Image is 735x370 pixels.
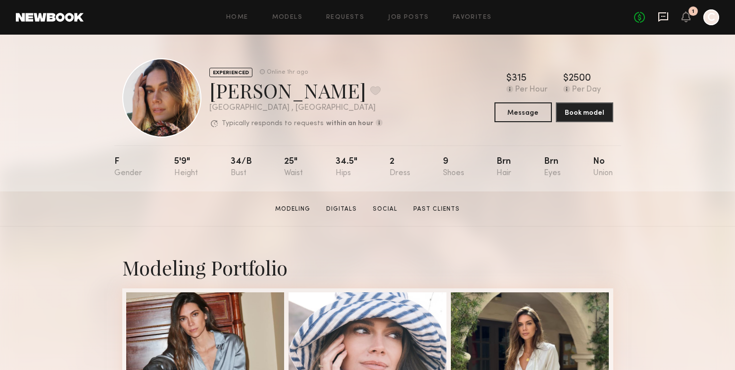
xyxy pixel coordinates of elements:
button: Book model [556,102,613,122]
div: 5'9" [174,157,198,178]
button: Message [494,102,552,122]
a: Home [226,14,248,21]
a: Modeling [271,205,314,214]
a: Favorites [453,14,492,21]
div: 25" [284,157,303,178]
p: Typically responds to requests [222,120,324,127]
div: Per Day [572,86,601,94]
a: Job Posts [388,14,429,21]
div: $ [563,74,569,84]
div: [PERSON_NAME] [209,77,383,103]
div: Per Hour [515,86,547,94]
div: [GEOGRAPHIC_DATA] , [GEOGRAPHIC_DATA] [209,104,383,112]
a: Requests [326,14,364,21]
a: Past Clients [409,205,464,214]
a: Social [369,205,401,214]
b: within an hour [326,120,373,127]
div: Brn [544,157,561,178]
div: EXPERIENCED [209,68,252,77]
div: 34/b [231,157,252,178]
div: Modeling Portfolio [122,254,613,280]
div: Brn [496,157,511,178]
div: 9 [443,157,464,178]
div: F [114,157,142,178]
div: 315 [512,74,527,84]
div: 2500 [569,74,591,84]
a: C [703,9,719,25]
div: Online 1hr ago [267,69,308,76]
div: No [593,157,613,178]
div: $ [506,74,512,84]
div: 2 [390,157,410,178]
a: Digitals [322,205,361,214]
div: 34.5" [336,157,357,178]
a: Models [272,14,302,21]
div: 1 [692,9,694,14]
